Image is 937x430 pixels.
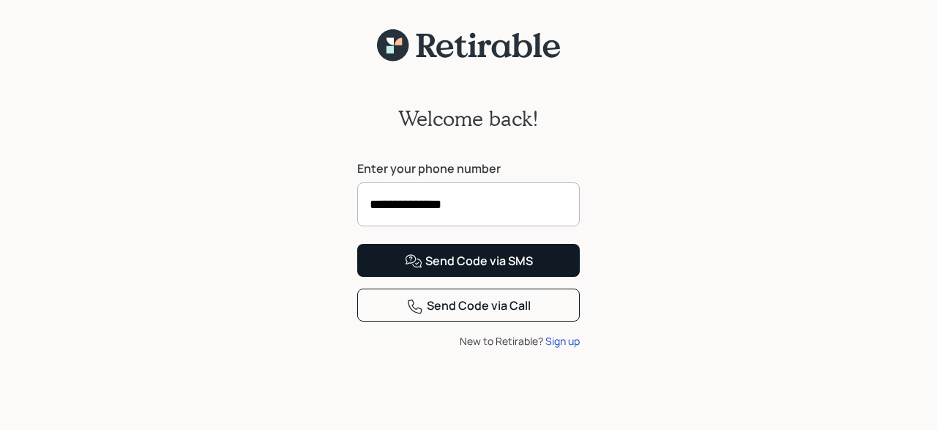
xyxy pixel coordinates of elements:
[406,297,531,315] div: Send Code via Call
[398,106,539,131] h2: Welcome back!
[357,289,580,322] button: Send Code via Call
[357,333,580,349] div: New to Retirable?
[545,333,580,349] div: Sign up
[357,160,580,177] label: Enter your phone number
[405,253,533,270] div: Send Code via SMS
[357,244,580,277] button: Send Code via SMS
